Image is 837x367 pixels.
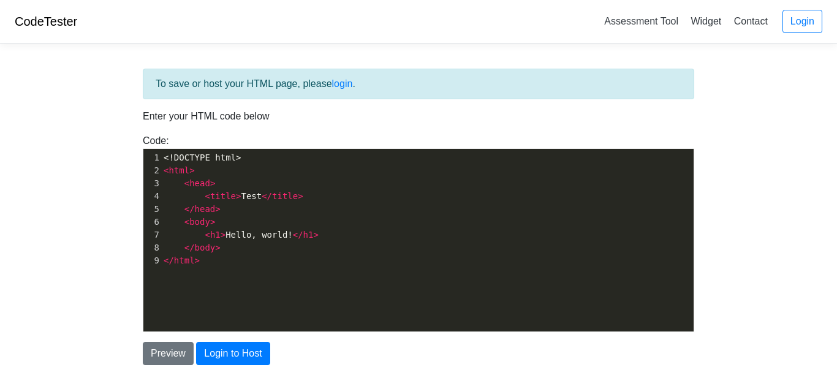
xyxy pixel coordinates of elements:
a: login [332,78,353,89]
span: html [174,255,195,265]
span: h1 [303,230,314,240]
a: Widget [686,11,726,31]
a: CodeTester [15,15,77,28]
span: </ [164,255,174,265]
div: Code: [134,134,703,332]
span: html [169,165,189,175]
span: > [298,191,303,201]
span: title [272,191,298,201]
span: < [164,165,169,175]
span: body [195,243,216,252]
div: 9 [143,254,161,267]
span: > [236,191,241,201]
div: 6 [143,216,161,229]
span: < [184,178,189,188]
span: > [313,230,318,240]
span: </ [293,230,303,240]
div: 1 [143,151,161,164]
button: Preview [143,342,194,365]
a: Assessment Tool [599,11,683,31]
a: Contact [729,11,773,31]
span: Test [164,191,303,201]
div: 7 [143,229,161,241]
div: To save or host your HTML page, please . [143,69,694,99]
span: <!DOCTYPE html> [164,153,241,162]
div: 3 [143,177,161,190]
span: > [215,204,220,214]
span: body [189,217,210,227]
span: > [215,243,220,252]
span: head [195,204,216,214]
p: Enter your HTML code below [143,109,694,124]
span: < [205,230,210,240]
div: 8 [143,241,161,254]
div: 2 [143,164,161,177]
span: h1 [210,230,221,240]
span: > [221,230,225,240]
div: 5 [143,203,161,216]
button: Login to Host [196,342,270,365]
span: < [184,217,189,227]
span: </ [262,191,272,201]
span: title [210,191,236,201]
span: > [210,217,215,227]
div: 4 [143,190,161,203]
span: head [189,178,210,188]
span: > [210,178,215,188]
span: Hello, world! [164,230,319,240]
span: </ [184,204,195,214]
a: Login [782,10,822,33]
span: > [189,165,194,175]
span: > [195,255,200,265]
span: </ [184,243,195,252]
span: < [205,191,210,201]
